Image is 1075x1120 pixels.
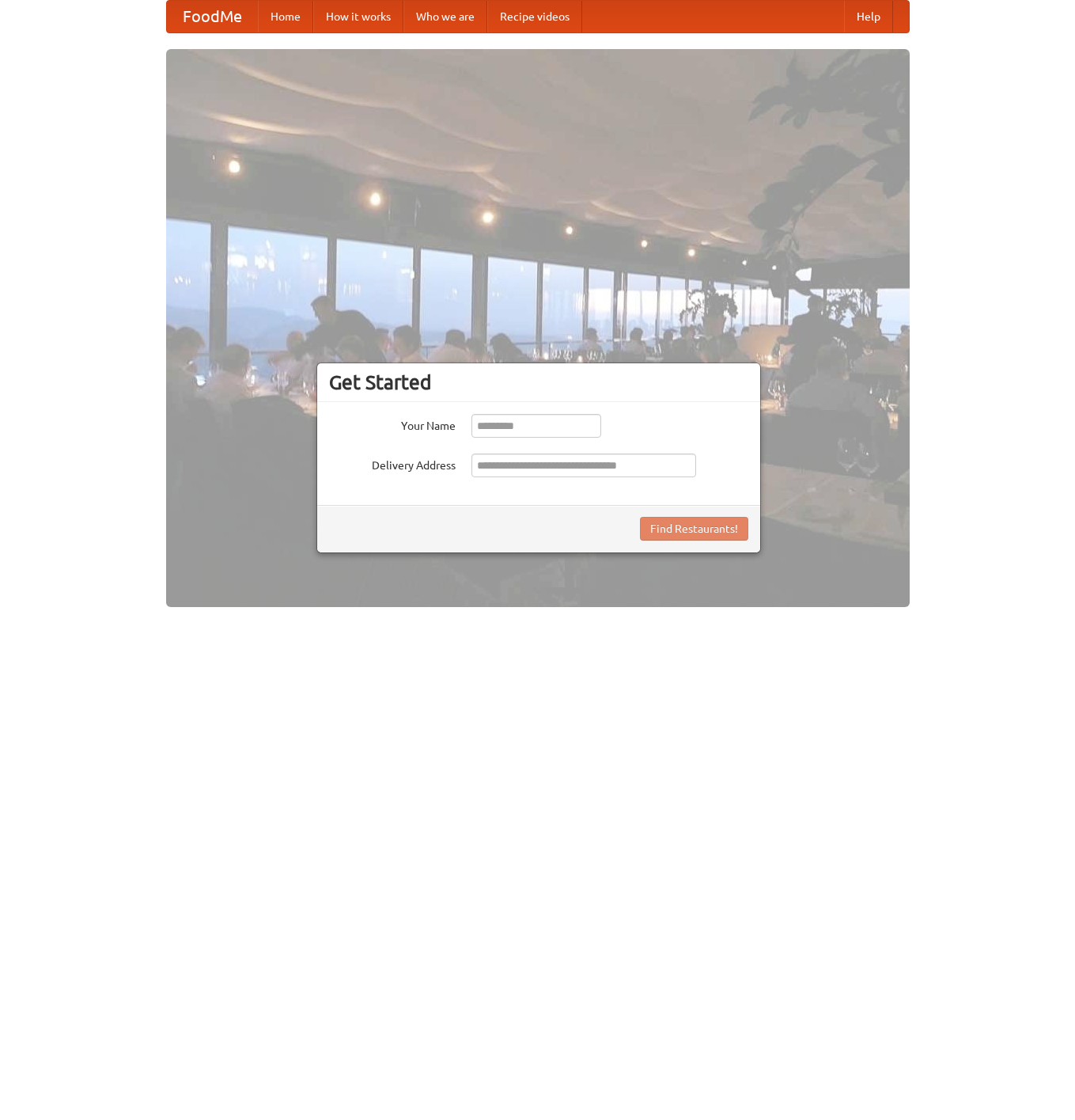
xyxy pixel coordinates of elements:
[487,1,582,32] a: Recipe videos
[329,370,748,394] h3: Get Started
[167,1,258,32] a: FoodMe
[403,1,487,32] a: Who we are
[313,1,403,32] a: How it works
[258,1,313,32] a: Home
[640,517,748,541] button: Find Restaurants!
[329,454,456,473] label: Delivery Address
[844,1,893,32] a: Help
[329,414,456,434] label: Your Name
